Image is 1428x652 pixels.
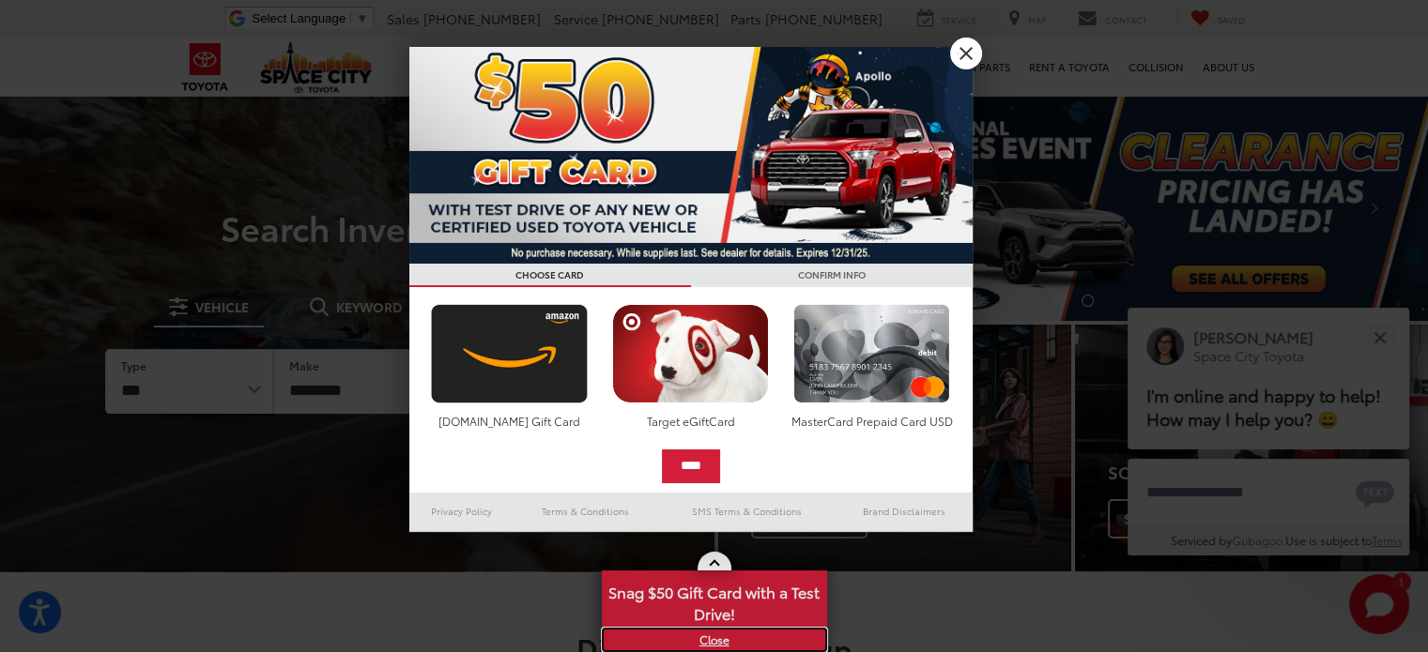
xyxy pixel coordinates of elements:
[409,47,973,264] img: 53411_top_152338.jpg
[691,264,973,287] h3: CONFIRM INFO
[514,500,657,523] a: Terms & Conditions
[604,572,825,629] span: Snag $50 Gift Card with a Test Drive!
[789,413,955,429] div: MasterCard Prepaid Card USD
[607,304,774,403] img: targetcard.png
[789,304,955,403] img: mastercard.png
[409,500,514,523] a: Privacy Policy
[409,264,691,287] h3: CHOOSE CARD
[658,500,836,523] a: SMS Terms & Conditions
[426,413,592,429] div: [DOMAIN_NAME] Gift Card
[426,304,592,403] img: amazoncard.png
[607,413,774,429] div: Target eGiftCard
[836,500,973,523] a: Brand Disclaimers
